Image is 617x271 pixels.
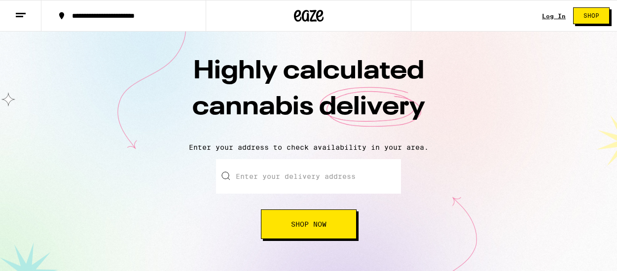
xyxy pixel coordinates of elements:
input: Enter your delivery address [216,159,401,194]
a: Shop [566,7,617,24]
h1: Highly calculated cannabis delivery [136,54,481,135]
span: Shop [583,13,599,19]
a: Log In [542,13,566,19]
button: Shop [573,7,610,24]
p: Enter your address to check availability in your area. [10,143,607,151]
button: Shop Now [261,209,357,239]
span: Shop Now [291,221,327,228]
